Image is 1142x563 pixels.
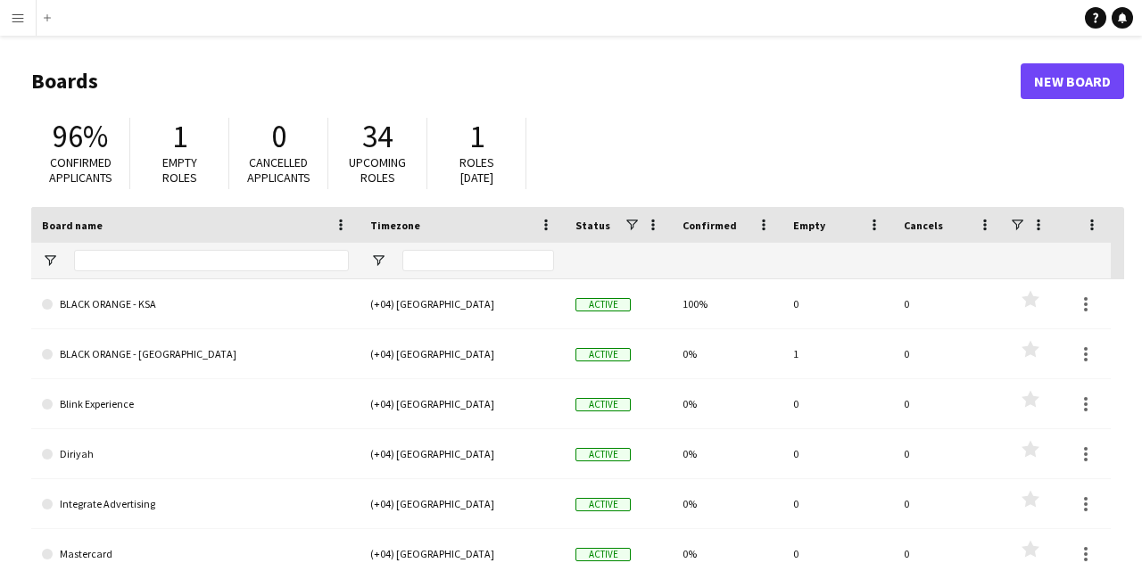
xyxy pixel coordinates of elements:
[672,279,782,328] div: 100%
[672,329,782,378] div: 0%
[42,219,103,232] span: Board name
[49,154,112,186] span: Confirmed applicants
[247,154,310,186] span: Cancelled applicants
[575,398,631,411] span: Active
[349,154,406,186] span: Upcoming roles
[683,219,737,232] span: Confirmed
[672,429,782,478] div: 0%
[575,448,631,461] span: Active
[904,219,943,232] span: Cancels
[893,379,1004,428] div: 0
[575,548,631,561] span: Active
[893,429,1004,478] div: 0
[370,253,386,269] button: Open Filter Menu
[672,379,782,428] div: 0%
[782,429,893,478] div: 0
[360,429,565,478] div: (+04) [GEOGRAPHIC_DATA]
[172,117,187,156] span: 1
[575,348,631,361] span: Active
[42,429,349,479] a: Diriyah
[271,117,286,156] span: 0
[42,253,58,269] button: Open Filter Menu
[782,279,893,328] div: 0
[360,329,565,378] div: (+04) [GEOGRAPHIC_DATA]
[360,379,565,428] div: (+04) [GEOGRAPHIC_DATA]
[575,219,610,232] span: Status
[362,117,393,156] span: 34
[53,117,108,156] span: 96%
[162,154,197,186] span: Empty roles
[42,279,349,329] a: BLACK ORANGE - KSA
[575,298,631,311] span: Active
[459,154,494,186] span: Roles [DATE]
[360,479,565,528] div: (+04) [GEOGRAPHIC_DATA]
[74,250,349,271] input: Board name Filter Input
[893,329,1004,378] div: 0
[893,479,1004,528] div: 0
[360,279,565,328] div: (+04) [GEOGRAPHIC_DATA]
[31,68,1021,95] h1: Boards
[672,479,782,528] div: 0%
[42,479,349,529] a: Integrate Advertising
[1021,63,1124,99] a: New Board
[575,498,631,511] span: Active
[402,250,554,271] input: Timezone Filter Input
[782,329,893,378] div: 1
[782,379,893,428] div: 0
[793,219,825,232] span: Empty
[370,219,420,232] span: Timezone
[782,479,893,528] div: 0
[893,279,1004,328] div: 0
[469,117,484,156] span: 1
[42,329,349,379] a: BLACK ORANGE - [GEOGRAPHIC_DATA]
[42,379,349,429] a: Blink Experience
